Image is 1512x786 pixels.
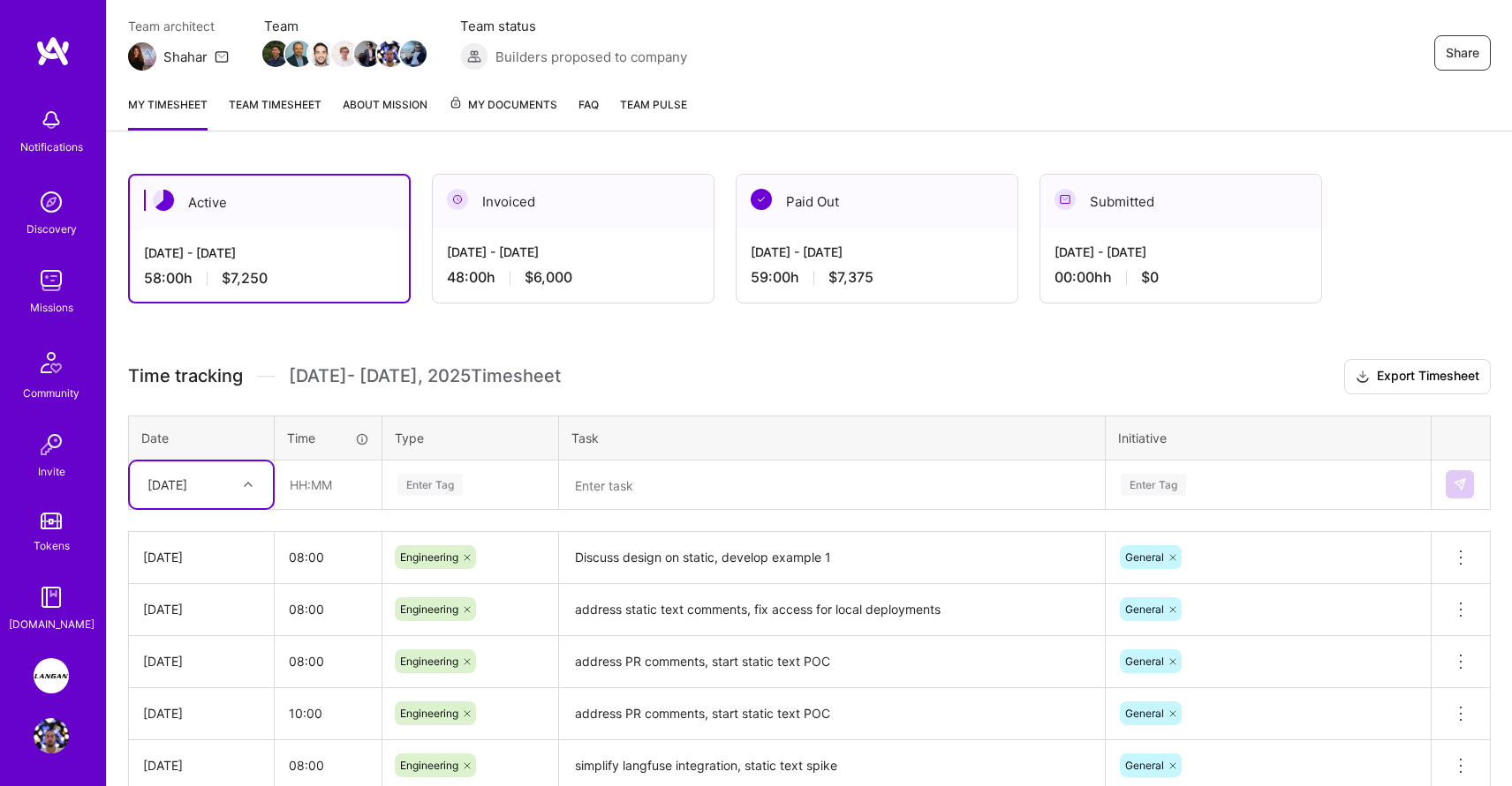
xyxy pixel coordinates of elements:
th: Type [382,415,559,460]
button: Share [1434,35,1491,71]
span: Engineering [400,759,458,772]
span: My Documents [449,95,557,115]
div: [DATE] - [DATE] [144,243,395,262]
img: User Avatar [34,718,69,753]
div: 00:00h h [1055,268,1307,287]
div: Time [287,429,369,447]
div: [DATE] [143,548,260,566]
a: Team Member Avatar [402,39,425,69]
div: Invoiced [433,175,714,228]
a: About Mission [343,95,427,131]
input: HH:MM [275,586,382,633]
a: My timesheet [128,95,208,131]
img: Active [153,190,174,211]
button: Export Timesheet [1344,359,1491,394]
span: $0 [1141,268,1159,287]
img: Submitted [1055,189,1076,210]
div: Tokens [34,536,70,555]
span: $7,375 [828,268,873,287]
span: Engineering [400,550,458,564]
div: [DATE] [143,600,260,618]
a: Langan: AI-Copilot for Environmental Site Assessment [29,658,73,693]
div: [DATE] [147,475,187,494]
div: Enter Tag [397,471,463,498]
img: tokens [41,513,62,529]
i: icon Download [1356,368,1370,386]
div: [DATE] - [DATE] [751,243,1003,261]
a: Team Member Avatar [287,39,310,69]
input: HH:MM [276,461,381,508]
span: Engineering [400,603,458,616]
img: discovery [34,184,69,220]
span: Engineering [400,707,458,720]
span: General [1125,603,1164,616]
span: General [1125,550,1164,564]
textarea: address PR comments, start static text POC [561,690,1103,738]
img: Invite [34,427,69,462]
div: [DATE] - [DATE] [447,243,699,261]
img: Team Member Avatar [377,41,404,67]
img: Langan: AI-Copilot for Environmental Site Assessment [34,658,69,693]
span: [DATE] - [DATE] , 2025 Timesheet [289,365,561,387]
img: guide book [34,580,69,615]
img: Team Member Avatar [400,41,427,67]
a: Team Pulse [620,95,687,131]
div: Submitted [1040,175,1321,228]
span: $7,250 [222,269,268,288]
img: Team Member Avatar [308,41,335,67]
img: logo [35,35,71,67]
span: Time tracking [128,365,243,387]
img: Invoiced [447,189,468,210]
th: Task [559,415,1106,460]
textarea: address static text comments, fix access for local deployments [561,586,1103,634]
img: bell [34,102,69,138]
div: Missions [30,298,73,317]
img: Team Architect [128,42,156,71]
img: Team Member Avatar [331,41,358,67]
a: User Avatar [29,718,73,753]
span: $6,000 [525,268,572,287]
i: icon Mail [215,49,229,64]
span: General [1125,655,1164,668]
div: Shahar [163,48,208,66]
div: Invite [38,462,65,481]
a: Team Member Avatar [310,39,333,69]
img: teamwork [34,263,69,298]
div: [DATE] [143,756,260,775]
input: HH:MM [275,534,382,580]
a: Team Member Avatar [356,39,379,69]
div: [DATE] [143,652,260,670]
textarea: Discuss design on static, develop example 1 [561,534,1103,582]
div: 59:00 h [751,268,1003,287]
span: General [1125,759,1164,772]
span: Builders proposed to company [495,48,687,66]
a: FAQ [578,95,599,131]
i: icon Chevron [244,480,253,489]
span: Engineering [400,655,458,668]
img: Team Member Avatar [285,41,312,67]
div: [DATE] [143,704,260,722]
div: 58:00 h [144,269,395,288]
div: 48:00 h [447,268,699,287]
span: General [1125,707,1164,720]
img: Team Member Avatar [354,41,381,67]
img: Submit [1453,477,1467,491]
a: Team timesheet [229,95,321,131]
div: Notifications [20,138,83,156]
span: Team [264,17,425,35]
th: Date [129,415,275,460]
div: Active [130,176,409,229]
div: Paid Out [737,175,1017,228]
img: Community [30,341,72,384]
a: Team Member Avatar [264,39,287,69]
a: My Documents [449,95,557,131]
a: Team Member Avatar [379,39,402,69]
textarea: address PR comments, start static text POC [561,638,1103,686]
span: Team status [460,17,687,35]
img: Paid Out [751,189,772,210]
div: Community [23,384,79,402]
span: Team architect [128,17,229,35]
div: Enter Tag [1121,471,1186,498]
div: [DOMAIN_NAME] [9,615,94,633]
a: Team Member Avatar [333,39,356,69]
